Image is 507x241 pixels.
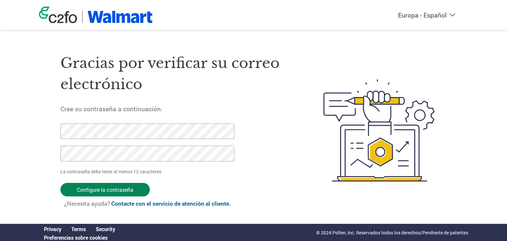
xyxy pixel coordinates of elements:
a: Security [96,225,115,232]
img: Walmart [87,11,152,23]
a: Contacte con el servicio de atención al cliente. [111,200,231,207]
a: Privacy [44,225,61,232]
h1: Gracias por verificar su correo electrónico [60,52,292,95]
span: ¿Necesita ayuda? [64,200,231,207]
a: Cookie Preferences, opens a dedicated popup modal window [44,234,108,241]
a: Terms [71,225,86,232]
img: create-password [312,43,447,218]
p: La contraseña debe tener al menos 12 caracteres [60,168,237,175]
div: Open Cookie Preferences Modal [39,234,120,241]
input: Configure la contraseña [60,183,150,196]
p: © 2024 Pollen, Inc. Reservados todos los derechos/Pendiente de patentes [316,229,468,236]
h5: Cree su contraseña a continuación. [60,105,292,113]
img: c2fo logo [39,7,77,23]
